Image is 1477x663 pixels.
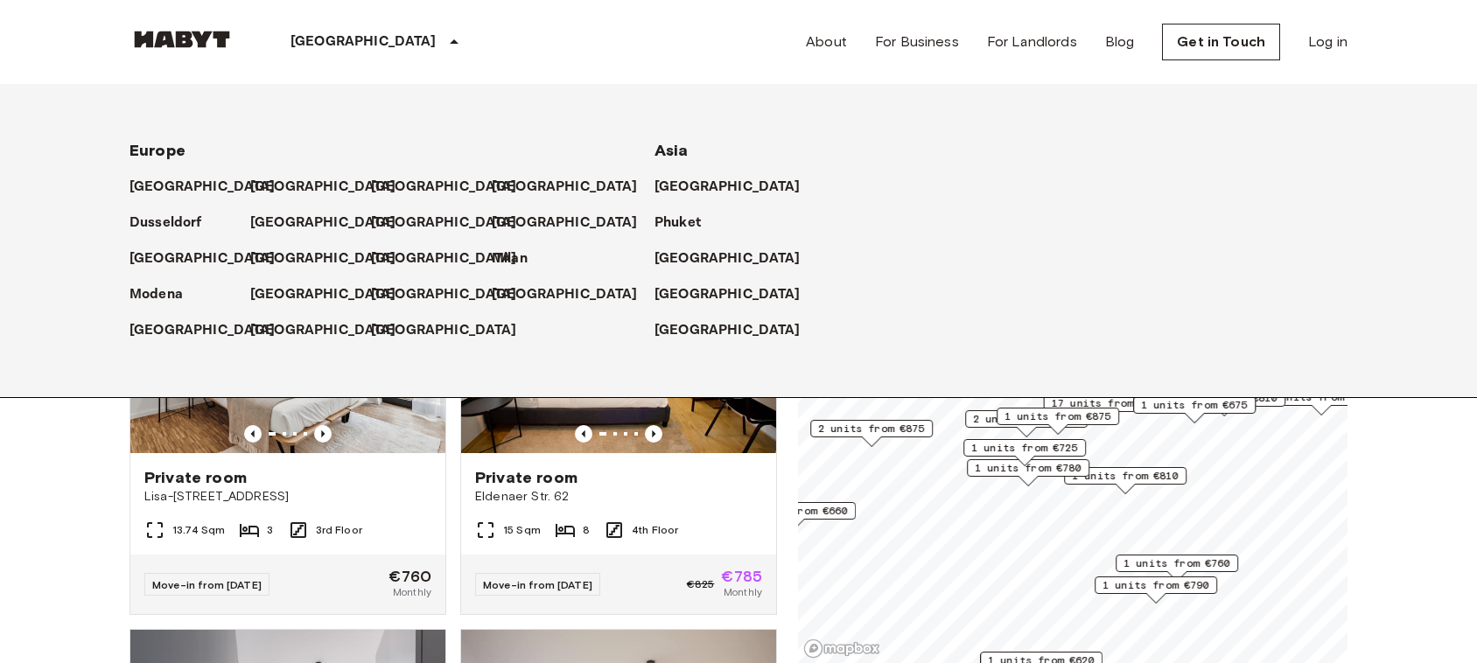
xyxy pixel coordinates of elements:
span: 2 units from €865 [973,411,1080,427]
p: [GEOGRAPHIC_DATA] [371,320,517,341]
a: [GEOGRAPHIC_DATA] [654,284,818,305]
p: [GEOGRAPHIC_DATA] [250,177,396,198]
span: 1 units from €810 [1171,390,1277,406]
div: Map marker [1133,396,1256,423]
a: [GEOGRAPHIC_DATA] [371,320,535,341]
p: [GEOGRAPHIC_DATA] [250,284,396,305]
span: Asia [654,141,689,160]
span: 1 units from €790 [1102,577,1209,593]
p: [GEOGRAPHIC_DATA] [250,248,396,269]
p: [GEOGRAPHIC_DATA] [492,284,638,305]
p: [GEOGRAPHIC_DATA] [492,213,638,234]
div: Map marker [963,439,1086,466]
a: Marketing picture of unit DE-01-489-305-002Previous imagePrevious imagePrivate roomLisa-[STREET_A... [129,242,446,615]
a: [GEOGRAPHIC_DATA] [129,177,293,198]
span: Monthly [393,584,431,600]
a: Get in Touch [1162,24,1280,60]
p: [GEOGRAPHIC_DATA] [371,177,517,198]
div: Map marker [965,410,1088,437]
p: [GEOGRAPHIC_DATA] [371,284,517,305]
a: For Landlords [987,31,1077,52]
a: Dusseldorf [129,213,220,234]
span: 1 units from €780 [975,460,1081,476]
span: 1 units from €810 [1072,468,1179,484]
span: 4th Floor [632,522,678,538]
span: Monthly [724,584,762,600]
a: [GEOGRAPHIC_DATA] [250,248,414,269]
span: 15 Sqm [503,522,541,538]
a: [GEOGRAPHIC_DATA] [492,213,655,234]
span: Private room [144,467,247,488]
div: Map marker [1116,555,1238,582]
p: [GEOGRAPHIC_DATA] [654,320,801,341]
p: [GEOGRAPHIC_DATA] [654,248,801,269]
a: Log in [1308,31,1347,52]
span: 3 [267,522,273,538]
p: [GEOGRAPHIC_DATA] [290,31,437,52]
button: Previous image [244,425,262,443]
span: 2 units from €875 [818,421,925,436]
a: [GEOGRAPHIC_DATA] [492,177,655,198]
p: [GEOGRAPHIC_DATA] [250,320,396,341]
a: Marketing picture of unit DE-01-012-001-04HPrevious imagePrevious imagePrivate roomEldenaer Str. ... [460,242,777,615]
p: [GEOGRAPHIC_DATA] [371,248,517,269]
span: 17 units from €650 [1052,395,1165,411]
a: [GEOGRAPHIC_DATA] [371,248,535,269]
a: [GEOGRAPHIC_DATA] [654,177,818,198]
img: Habyt [129,31,234,48]
a: [GEOGRAPHIC_DATA] [250,177,414,198]
span: 13.74 Sqm [172,522,225,538]
p: [GEOGRAPHIC_DATA] [492,177,638,198]
a: [GEOGRAPHIC_DATA] [492,284,655,305]
a: About [806,31,847,52]
p: Phuket [654,213,701,234]
span: €760 [388,569,431,584]
span: €825 [687,576,715,592]
p: [GEOGRAPHIC_DATA] [250,213,396,234]
span: Private room [475,467,577,488]
span: 1 units from €725 [971,440,1078,456]
span: Lisa-[STREET_ADDRESS] [144,488,431,506]
div: Map marker [810,420,933,447]
div: Map marker [1260,388,1382,415]
p: Modena [129,284,183,305]
span: 1 units from €660 [741,503,848,519]
a: [GEOGRAPHIC_DATA] [371,213,535,234]
span: 8 [583,522,590,538]
a: [GEOGRAPHIC_DATA] [371,284,535,305]
span: 3rd Floor [316,522,362,538]
p: [GEOGRAPHIC_DATA] [654,284,801,305]
p: Milan [492,248,528,269]
a: Modena [129,284,200,305]
div: Map marker [997,408,1119,435]
a: [GEOGRAPHIC_DATA] [129,248,293,269]
span: Eldenaer Str. 62 [475,488,762,506]
a: [GEOGRAPHIC_DATA] [654,320,818,341]
a: [GEOGRAPHIC_DATA] [250,213,414,234]
button: Previous image [575,425,592,443]
a: [GEOGRAPHIC_DATA] [250,284,414,305]
span: 1 units from €760 [1123,555,1230,571]
a: [GEOGRAPHIC_DATA] [250,320,414,341]
span: Europe [129,141,185,160]
a: Blog [1105,31,1135,52]
span: €785 [721,569,762,584]
div: Map marker [1064,467,1186,494]
span: 1 units from €875 [1004,408,1111,424]
a: For Business [875,31,959,52]
p: [GEOGRAPHIC_DATA] [654,177,801,198]
a: [GEOGRAPHIC_DATA] [371,177,535,198]
p: [GEOGRAPHIC_DATA] [129,320,276,341]
a: Mapbox logo [803,639,880,659]
span: Move-in from [DATE] [483,578,592,591]
p: [GEOGRAPHIC_DATA] [371,213,517,234]
div: Map marker [967,459,1089,486]
p: Dusseldorf [129,213,202,234]
span: Move-in from [DATE] [152,578,262,591]
a: Milan [492,248,545,269]
span: 1 units from €675 [1141,397,1248,413]
div: Map marker [1095,576,1217,604]
a: Phuket [654,213,718,234]
a: [GEOGRAPHIC_DATA] [129,320,293,341]
p: [GEOGRAPHIC_DATA] [129,177,276,198]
